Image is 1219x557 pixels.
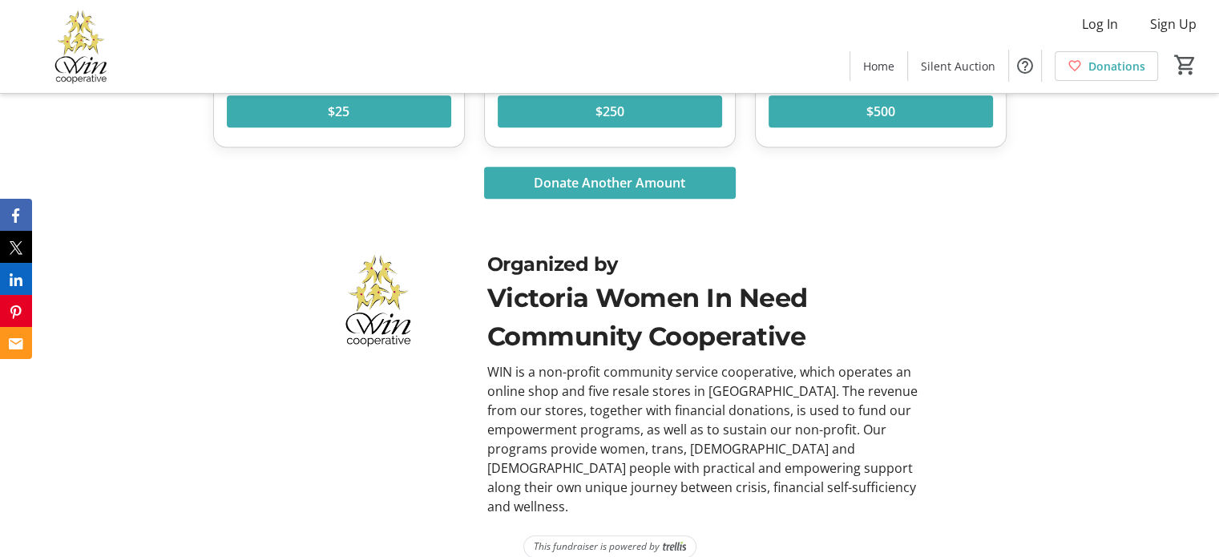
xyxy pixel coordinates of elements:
[534,173,685,192] span: Donate Another Amount
[850,51,907,81] a: Home
[663,541,686,552] img: Trellis Logo
[1069,11,1131,37] button: Log In
[908,51,1008,81] a: Silent Auction
[487,250,931,279] div: Organized by
[289,250,468,351] img: Victoria Women In Need Community Cooperative logo
[921,58,995,75] span: Silent Auction
[487,279,931,356] div: Victoria Women In Need Community Cooperative
[227,95,451,127] button: $25
[863,58,894,75] span: Home
[1171,50,1200,79] button: Cart
[1088,58,1145,75] span: Donations
[534,539,660,554] span: This fundraiser is powered by
[328,102,349,121] span: $25
[498,95,722,127] button: $250
[769,95,993,127] button: $500
[1082,14,1118,34] span: Log In
[484,167,736,199] button: Donate Another Amount
[866,102,895,121] span: $500
[487,362,931,516] div: WIN is a non-profit community service cooperative, which operates an online shop and five resale ...
[1055,51,1158,81] a: Donations
[10,6,152,87] img: Victoria Women In Need Community Cooperative's Logo
[1137,11,1209,37] button: Sign Up
[595,102,624,121] span: $250
[1009,50,1041,82] button: Help
[1150,14,1197,34] span: Sign Up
